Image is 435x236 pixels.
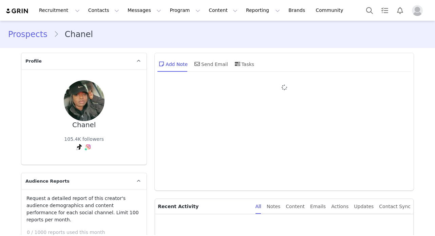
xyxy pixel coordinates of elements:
[193,56,228,72] div: Send Email
[256,199,261,214] div: All
[284,3,311,18] a: Brands
[5,8,29,14] img: grin logo
[331,199,348,214] div: Actions
[158,199,250,214] p: Recent Activity
[166,3,204,18] button: Program
[393,3,408,18] button: Notifications
[312,3,351,18] a: Community
[157,56,188,72] div: Add Note
[267,199,280,214] div: Notes
[205,3,242,18] button: Content
[64,80,105,121] img: 2803aa7f-924d-4a61-a79e-53b5f33cc1c4.jpg
[233,56,254,72] div: Tasks
[25,58,42,65] span: Profile
[377,3,392,18] a: Tasks
[72,121,96,129] div: Chanel
[408,5,430,16] button: Profile
[242,3,284,18] button: Reporting
[379,199,411,214] div: Contact Sync
[362,3,377,18] button: Search
[25,178,70,185] span: Audience Reports
[86,144,91,150] img: instagram.svg
[8,28,54,40] a: Prospects
[26,195,141,223] p: Request a detailed report of this creator's audience demographics and content performance for eac...
[310,199,326,214] div: Emails
[124,3,165,18] button: Messages
[286,199,305,214] div: Content
[84,3,123,18] button: Contacts
[27,229,147,236] p: 0 / 1000 reports used this month
[64,136,104,143] div: 105.4K followers
[35,3,84,18] button: Recruitment
[412,5,423,16] img: placeholder-profile.jpg
[354,199,374,214] div: Updates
